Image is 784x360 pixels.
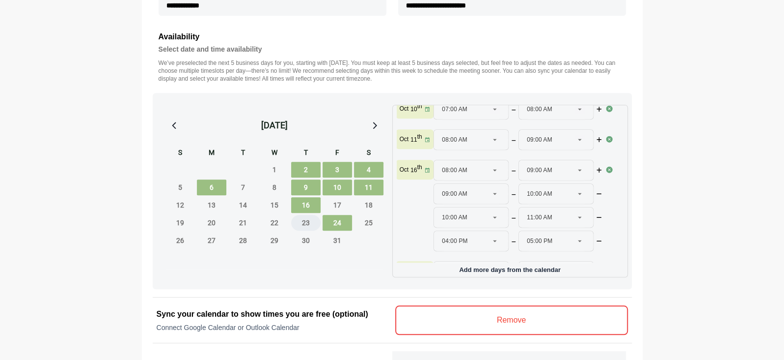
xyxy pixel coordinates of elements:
p: Oct [400,105,409,113]
span: Thursday, October 23, 2025 [291,215,321,231]
span: Saturday, October 25, 2025 [354,215,383,231]
p: We’ve preselected the next 5 business days for you, starting with [DATE]. You must keep at least ... [159,59,626,83]
p: Connect Google Calendar or Outlook Calendar [157,323,389,332]
span: Monday, October 6, 2025 [197,180,226,195]
span: Tuesday, October 28, 2025 [228,233,258,248]
span: Saturday, October 18, 2025 [354,197,383,213]
h3: Availability [159,30,626,43]
span: Wednesday, October 22, 2025 [260,215,289,231]
span: 07:00 AM [442,99,467,119]
h2: Sync your calendar to show times you are free (optional) [157,308,389,320]
span: 10:00 AM [442,208,467,227]
div: S [165,147,195,160]
span: 09:00 AM [442,184,467,204]
span: Monday, October 20, 2025 [197,215,226,231]
span: Sunday, October 19, 2025 [165,215,195,231]
span: Friday, October 3, 2025 [323,162,352,178]
span: 08:00 AM [527,99,552,119]
span: Sunday, October 12, 2025 [165,197,195,213]
div: T [228,147,258,160]
sup: th [417,133,422,140]
span: Saturday, October 4, 2025 [354,162,383,178]
span: Tuesday, October 21, 2025 [228,215,258,231]
h4: Select date and time availability [159,43,626,55]
span: Saturday, October 11, 2025 [354,180,383,195]
span: 08:00 AM [442,130,467,150]
span: Thursday, October 2, 2025 [291,162,321,178]
span: Friday, October 31, 2025 [323,233,352,248]
v-button: Remove [395,305,628,335]
strong: 10 [410,106,417,113]
span: Wednesday, October 15, 2025 [260,197,289,213]
span: Monday, October 13, 2025 [197,197,226,213]
span: Wednesday, October 29, 2025 [260,233,289,248]
span: Friday, October 10, 2025 [323,180,352,195]
span: Wednesday, October 8, 2025 [260,180,289,195]
p: Add more days from the calendar [397,263,623,273]
span: 05:00 PM [527,231,552,251]
span: Sunday, October 26, 2025 [165,233,195,248]
span: Sunday, October 5, 2025 [165,180,195,195]
strong: 11 [410,136,417,143]
span: Friday, October 24, 2025 [323,215,352,231]
span: 11:00 AM [527,208,552,227]
span: Thursday, October 9, 2025 [291,180,321,195]
div: W [260,147,289,160]
span: Wednesday, October 1, 2025 [260,162,289,178]
div: F [323,147,352,160]
span: Tuesday, October 7, 2025 [228,180,258,195]
strong: 16 [410,167,417,174]
p: Oct [400,135,409,143]
div: S [354,147,383,160]
span: 10:00 AM [527,184,552,204]
span: 09:00 AM [527,160,552,180]
span: 04:00 PM [442,231,467,251]
span: Friday, October 17, 2025 [323,197,352,213]
span: 09:00 AM [527,130,552,150]
span: 08:00 AM [442,160,467,180]
sup: th [417,103,422,110]
span: Tuesday, October 14, 2025 [228,197,258,213]
div: M [197,147,226,160]
span: Monday, October 27, 2025 [197,233,226,248]
div: [DATE] [261,119,288,132]
div: T [291,147,321,160]
span: Thursday, October 16, 2025 [291,197,321,213]
p: Oct [400,166,409,174]
sup: th [417,164,422,171]
span: Thursday, October 30, 2025 [291,233,321,248]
